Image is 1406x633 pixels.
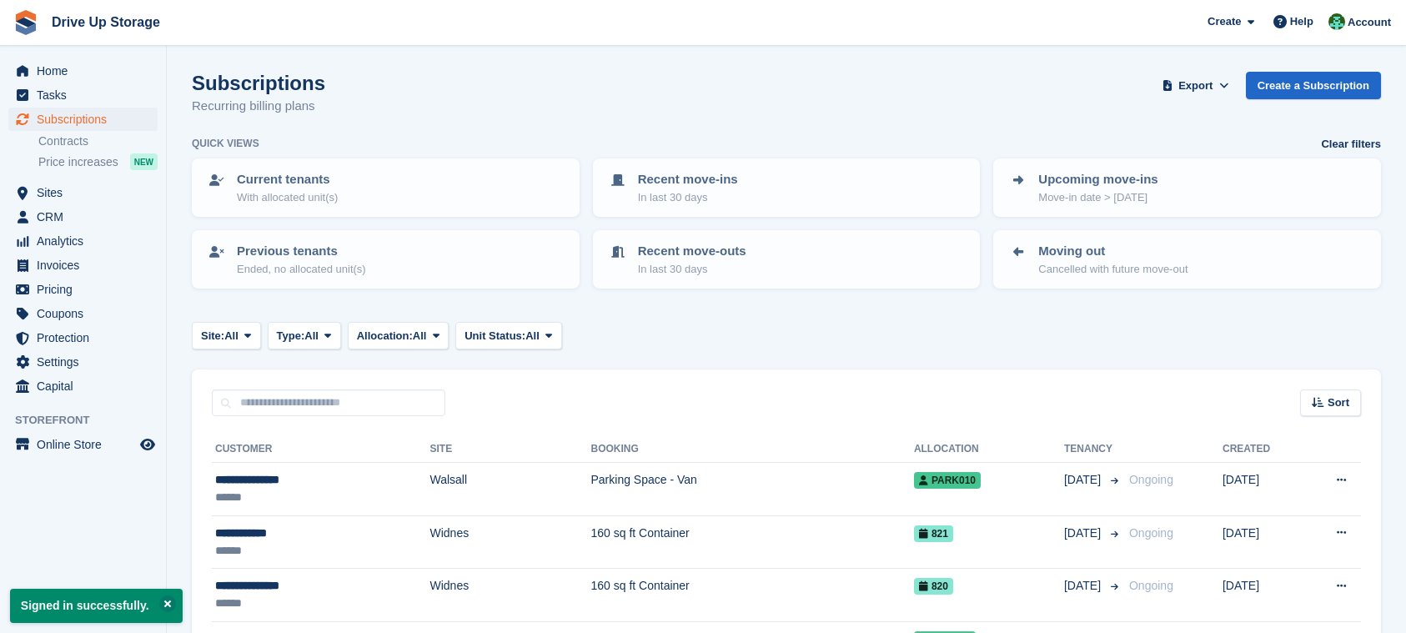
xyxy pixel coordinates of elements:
th: Created [1223,436,1303,463]
a: menu [8,205,158,229]
a: Price increases NEW [38,153,158,171]
a: menu [8,374,158,398]
a: menu [8,108,158,131]
a: Current tenants With allocated unit(s) [193,160,578,215]
span: Capital [37,374,137,398]
span: Analytics [37,229,137,253]
span: Create [1208,13,1241,30]
button: Type: All [268,322,341,349]
th: Booking [590,436,913,463]
span: Help [1290,13,1313,30]
a: menu [8,181,158,204]
a: Previous tenants Ended, no allocated unit(s) [193,232,578,287]
td: [DATE] [1223,569,1303,622]
span: Sites [37,181,137,204]
th: Tenancy [1064,436,1122,463]
span: Sort [1328,394,1349,411]
a: menu [8,278,158,301]
td: Parking Space - Van [590,463,913,516]
span: [DATE] [1064,471,1104,489]
h1: Subscriptions [192,72,325,94]
td: Walsall [429,463,590,516]
td: 160 sq ft Container [590,569,913,622]
p: With allocated unit(s) [237,189,338,206]
span: CRM [37,205,137,229]
p: In last 30 days [638,189,738,206]
a: Moving out Cancelled with future move-out [995,232,1379,287]
td: [DATE] [1223,515,1303,569]
th: Customer [212,436,429,463]
span: [DATE] [1064,577,1104,595]
a: menu [8,254,158,277]
a: Create a Subscription [1246,72,1381,99]
a: menu [8,302,158,325]
span: All [413,328,427,344]
button: Export [1159,72,1233,99]
p: Upcoming move-ins [1038,170,1157,189]
span: Ongoing [1129,526,1173,540]
div: NEW [130,153,158,170]
span: 820 [914,578,953,595]
p: Recent move-ins [638,170,738,189]
span: Site: [201,328,224,344]
p: Current tenants [237,170,338,189]
span: Subscriptions [37,108,137,131]
td: Widnes [429,515,590,569]
p: Cancelled with future move-out [1038,261,1188,278]
a: menu [8,350,158,374]
a: menu [8,83,158,107]
span: All [525,328,540,344]
img: Camille [1328,13,1345,30]
p: Moving out [1038,242,1188,261]
button: Unit Status: All [455,322,561,349]
p: Move-in date > [DATE] [1038,189,1157,206]
td: 160 sq ft Container [590,515,913,569]
a: Recent move-outs In last 30 days [595,232,979,287]
a: Recent move-ins In last 30 days [595,160,979,215]
span: Export [1178,78,1213,94]
span: Coupons [37,302,137,325]
button: Allocation: All [348,322,449,349]
a: menu [8,433,158,456]
span: Price increases [38,154,118,170]
p: Ended, no allocated unit(s) [237,261,366,278]
a: menu [8,229,158,253]
a: menu [8,59,158,83]
span: Allocation: [357,328,413,344]
span: Protection [37,326,137,349]
span: All [224,328,239,344]
span: Type: [277,328,305,344]
span: All [304,328,319,344]
span: 821 [914,525,953,542]
span: PARK010 [914,472,981,489]
span: Online Store [37,433,137,456]
a: Contracts [38,133,158,149]
p: Signed in successfully. [10,589,183,623]
a: Drive Up Storage [45,8,167,36]
span: Invoices [37,254,137,277]
p: Recent move-outs [638,242,746,261]
p: Previous tenants [237,242,366,261]
span: Settings [37,350,137,374]
span: Storefront [15,412,166,429]
a: Upcoming move-ins Move-in date > [DATE] [995,160,1379,215]
span: Pricing [37,278,137,301]
button: Site: All [192,322,261,349]
img: stora-icon-8386f47178a22dfd0bd8f6a31ec36ba5ce8667c1dd55bd0f319d3a0aa187defe.svg [13,10,38,35]
p: In last 30 days [638,261,746,278]
span: Home [37,59,137,83]
h6: Quick views [192,136,259,151]
span: Ongoing [1129,473,1173,486]
span: Ongoing [1129,579,1173,592]
span: [DATE] [1064,525,1104,542]
td: Widnes [429,569,590,622]
td: [DATE] [1223,463,1303,516]
th: Site [429,436,590,463]
p: Recurring billing plans [192,97,325,116]
a: Clear filters [1321,136,1381,153]
span: Unit Status: [464,328,525,344]
th: Allocation [914,436,1064,463]
a: menu [8,326,158,349]
span: Account [1348,14,1391,31]
a: Preview store [138,435,158,455]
